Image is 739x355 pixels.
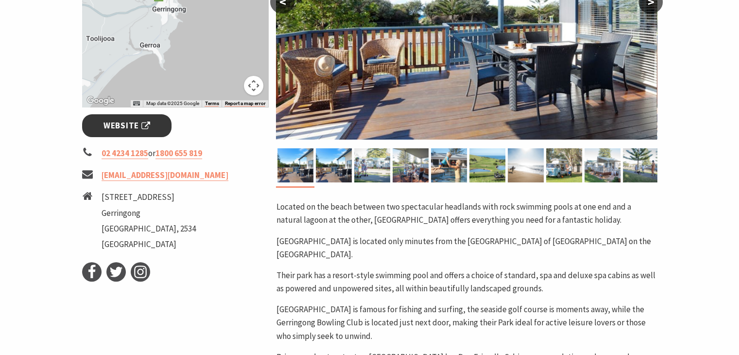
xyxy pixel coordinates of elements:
[85,94,117,107] a: Open this area in Google Maps (opens a new window)
[102,238,196,251] li: [GEOGRAPHIC_DATA]
[103,119,150,132] span: Website
[276,269,657,295] p: Their park has a resort-style swimming pool and offers a choice of standard, spa and deluxe spa c...
[508,148,544,182] img: Surfing Spot, Werri Beach Holiday Park
[546,148,582,182] img: Werri Beach Holiday Park, Gerringong
[102,222,196,235] li: [GEOGRAPHIC_DATA], 2534
[276,235,657,261] p: [GEOGRAPHIC_DATA] is located only minutes from the [GEOGRAPHIC_DATA] of [GEOGRAPHIC_DATA] on the ...
[102,207,196,220] li: Gerringong
[584,148,620,182] img: Werri Beach Holiday Park, Dog Friendly
[155,148,202,159] a: 1800 655 819
[469,148,505,182] img: Werri Beach Holiday Park
[276,200,657,227] p: Located on the beach between two spectacular headlands with rock swimming pools at one end and a ...
[276,303,657,343] p: [GEOGRAPHIC_DATA] is famous for fishing and surfing, the seaside golf course is moments away, whi...
[224,101,265,106] a: Report a map error
[102,191,196,204] li: [STREET_ADDRESS]
[431,148,467,182] img: Swimming Pool - Werri Beach Holiday Park
[102,148,148,159] a: 02 4234 1285
[205,101,219,106] a: Terms (opens in new tab)
[82,114,172,137] a: Website
[82,147,269,160] li: or
[623,148,659,182] img: Werri Beach Holiday Park - Dog Friendly
[85,94,117,107] img: Google
[316,148,352,182] img: Cabin deck at Werri Beach Holiday Park
[133,100,140,107] button: Keyboard shortcuts
[277,148,313,182] img: Cabin deck at Werri Beach Holiday Park
[146,101,199,106] span: Map data ©2025 Google
[244,76,263,95] button: Map camera controls
[354,148,390,182] img: Werri Beach Holiday Park, Gerringong
[393,148,429,182] img: Private Balcony - Holiday Cabin Werri Beach Holiday Park
[102,170,228,181] a: [EMAIL_ADDRESS][DOMAIN_NAME]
